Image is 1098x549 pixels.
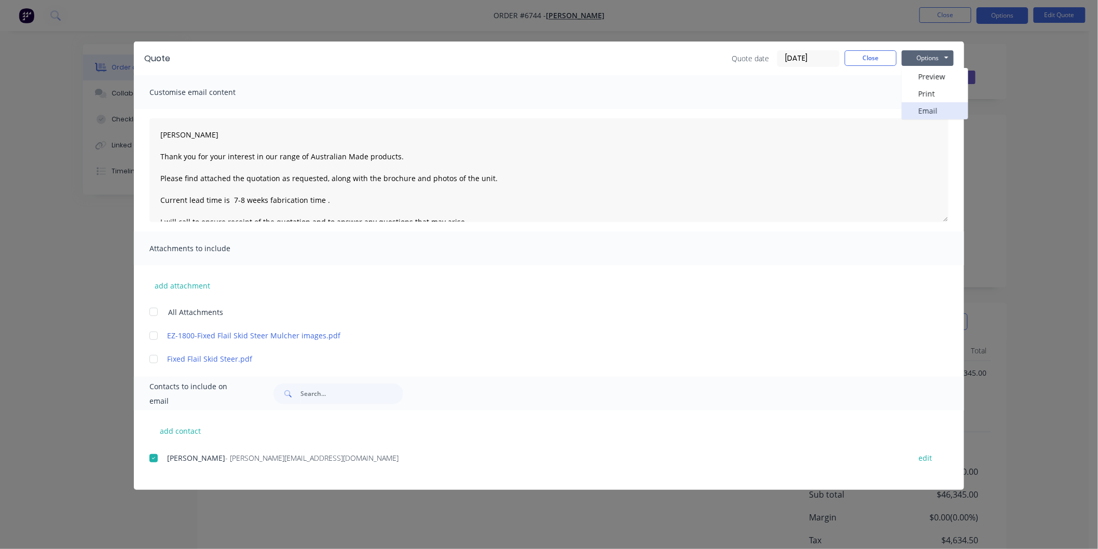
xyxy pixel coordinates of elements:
button: add contact [149,423,212,438]
a: Fixed Flail Skid Steer.pdf [167,353,900,364]
button: Print [902,85,968,102]
a: EZ-1800-Fixed Flail Skid Steer Mulcher images.pdf [167,330,900,341]
button: Email [902,102,968,119]
button: edit [913,451,939,465]
span: Customise email content [149,85,264,100]
span: Contacts to include on email [149,379,248,408]
button: Options [902,50,954,66]
span: Quote date [732,53,769,64]
span: Attachments to include [149,241,264,256]
span: [PERSON_NAME] [167,453,225,463]
span: All Attachments [168,307,223,318]
button: Close [845,50,897,66]
textarea: [PERSON_NAME] Thank you for your interest in our range of Australian Made products. Please find a... [149,118,949,222]
div: Quote [144,52,170,65]
span: - [PERSON_NAME][EMAIL_ADDRESS][DOMAIN_NAME] [225,453,399,463]
button: Preview [902,68,968,85]
input: Search... [300,383,403,404]
button: add attachment [149,278,215,293]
